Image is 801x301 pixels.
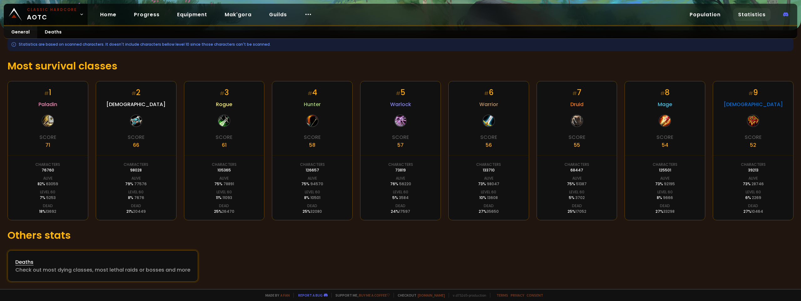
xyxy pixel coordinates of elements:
[46,195,56,200] span: 5253
[479,195,498,201] div: 10 %
[569,195,585,201] div: 5 %
[42,167,54,173] div: 76760
[572,87,581,98] div: 7
[396,176,405,181] div: Alive
[128,133,145,141] div: Score
[750,141,756,149] div: 52
[564,162,589,167] div: Characters
[280,293,290,298] a: a fan
[131,87,140,98] div: 2
[743,181,764,187] div: 73 %
[569,189,584,195] div: Level 60
[300,162,325,167] div: Characters
[741,162,766,167] div: Characters
[418,293,445,298] a: [DOMAIN_NAME]
[298,293,323,298] a: Report a bug
[172,8,212,21] a: Equipment
[567,181,587,187] div: 75 %
[131,176,141,181] div: Alive
[214,209,234,214] div: 25 %
[752,195,761,200] span: 2269
[572,176,582,181] div: Alive
[216,133,232,141] div: Score
[391,209,410,214] div: 24 %
[487,209,499,214] span: 35650
[124,162,148,167] div: Characters
[392,133,409,141] div: Score
[576,181,587,186] span: 51387
[222,209,234,214] span: 26470
[43,176,53,181] div: Alive
[393,189,408,195] div: Level 60
[396,87,405,98] div: 5
[568,209,586,214] div: 25 %
[399,181,411,186] span: 56220
[331,293,390,298] span: Support me,
[659,167,671,173] div: 125501
[4,4,88,25] a: Classic HardcoreAOTC
[575,209,586,214] span: 17052
[745,195,761,201] div: 6 %
[656,133,673,141] div: Score
[27,7,77,13] small: Classic Hardcore
[396,90,400,97] small: #
[40,189,55,195] div: Level 60
[131,90,136,97] small: #
[309,141,315,149] div: 58
[527,293,543,298] a: Consent
[40,195,56,201] div: 7 %
[45,141,50,149] div: 71
[751,209,763,214] span: 10464
[133,141,139,149] div: 66
[478,181,499,187] div: 73 %
[449,293,486,298] span: v. d752d5 - production
[664,181,675,186] span: 92195
[656,209,675,214] div: 27 %
[748,90,753,97] small: #
[569,133,585,141] div: Score
[660,203,670,209] div: Dead
[663,195,673,200] span: 9666
[487,181,499,186] span: 98047
[133,209,146,214] span: 20449
[27,7,77,22] span: AOTC
[217,189,232,195] div: Level 60
[128,195,144,201] div: 8 %
[216,195,232,201] div: 11 %
[304,195,320,201] div: 8 %
[480,133,497,141] div: Score
[222,141,227,149] div: 61
[487,195,498,200] span: 13608
[216,100,232,108] span: Rogue
[662,141,668,149] div: 54
[570,100,584,108] span: Druid
[38,181,58,187] div: 82 %
[219,176,229,181] div: Alive
[484,87,493,98] div: 6
[35,162,60,167] div: Characters
[575,195,585,200] span: 3702
[222,195,232,200] span: 11093
[359,293,390,298] a: Buy me a coffee
[748,203,758,209] div: Dead
[38,100,57,108] span: Paladin
[223,181,234,186] span: 78891
[484,90,489,97] small: #
[574,141,580,149] div: 55
[394,293,445,298] span: Checkout
[308,87,317,98] div: 4
[657,189,673,195] div: Level 60
[748,176,758,181] div: Alive
[8,59,793,74] h1: Most survival classes
[395,167,406,173] div: 73819
[310,195,320,200] span: 10501
[128,189,144,195] div: Level 60
[752,181,764,186] span: 28746
[653,162,677,167] div: Characters
[44,90,49,97] small: #
[308,176,317,181] div: Alive
[220,87,229,98] div: 3
[15,266,190,274] div: Check out most dying classes, most lethal raids or bosses and more
[106,100,166,108] span: [DEMOGRAPHIC_DATA]
[479,100,498,108] span: Warrior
